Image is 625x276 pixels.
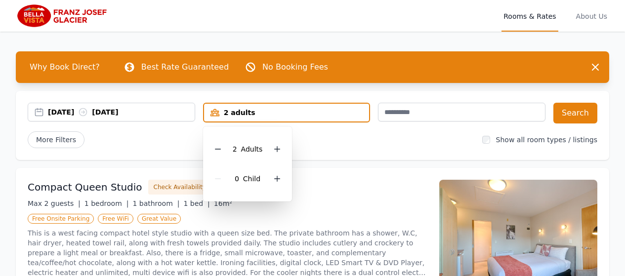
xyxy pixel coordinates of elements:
[235,175,239,183] span: 0
[233,145,237,153] span: 2
[141,61,229,73] p: Best Rate Guaranteed
[214,199,232,207] span: 16m²
[28,180,142,194] h3: Compact Queen Studio
[204,108,370,118] div: 2 adults
[132,199,179,207] span: 1 bathroom |
[496,136,597,144] label: Show all room types / listings
[48,107,195,117] div: [DATE] [DATE]
[28,214,94,224] span: Free Onsite Parking
[28,131,84,148] span: More Filters
[553,103,597,123] button: Search
[241,145,263,153] span: Adult s
[84,199,129,207] span: 1 bedroom |
[262,61,328,73] p: No Booking Fees
[137,214,181,224] span: Great Value
[28,199,81,207] span: Max 2 guests |
[98,214,133,224] span: Free WiFi
[16,4,111,28] img: Bella Vista Franz Josef Glacier
[148,180,211,195] button: Check Availability
[243,175,260,183] span: Child
[22,57,108,77] span: Why Book Direct?
[183,199,209,207] span: 1 bed |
